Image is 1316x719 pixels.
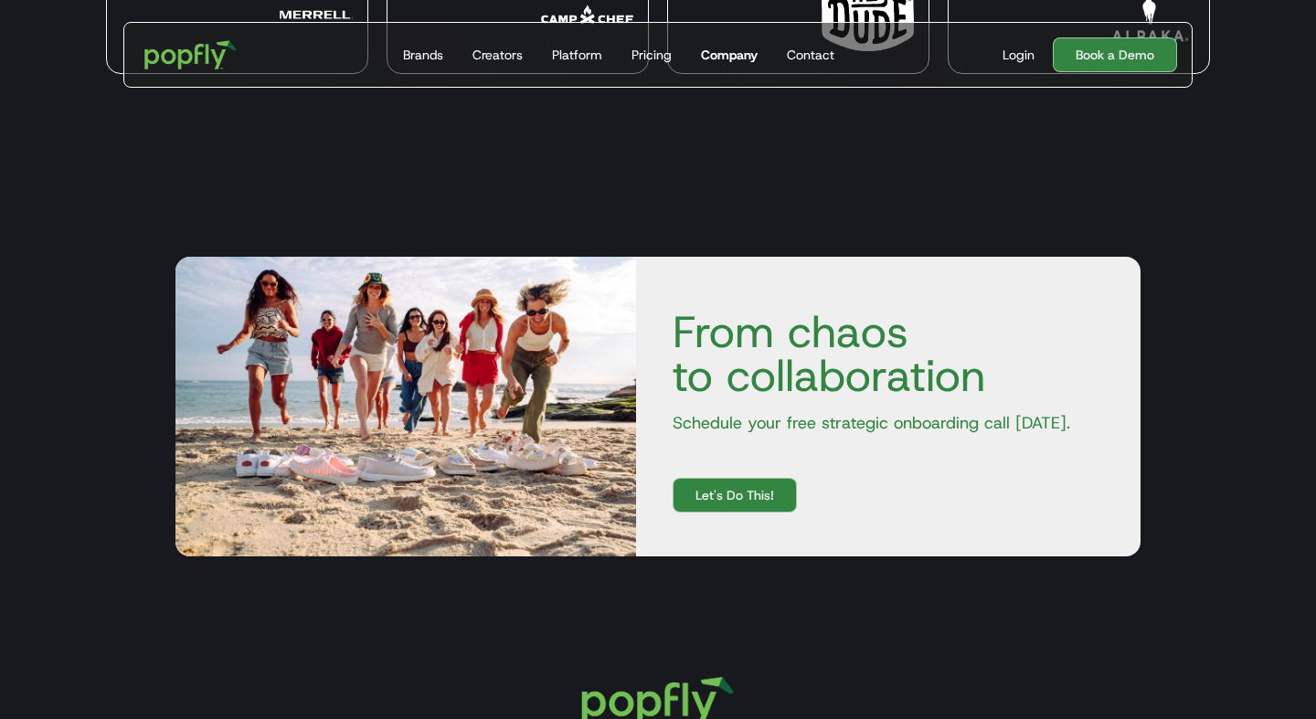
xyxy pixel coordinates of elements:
[624,23,679,87] a: Pricing
[673,478,797,513] a: Let's Do This!
[396,23,451,87] a: Brands
[465,23,530,87] a: Creators
[694,23,765,87] a: Company
[1003,46,1035,64] div: Login
[787,46,834,64] div: Contact
[658,412,1119,434] p: Schedule your free strategic onboarding call [DATE].
[472,46,523,64] div: Creators
[1053,37,1177,72] a: Book a Demo
[552,46,602,64] div: Platform
[403,46,443,64] div: Brands
[701,46,758,64] div: Company
[780,23,842,87] a: Contact
[631,46,672,64] div: Pricing
[658,310,1119,397] h4: From chaos to collaboration
[132,27,249,82] a: home
[545,23,610,87] a: Platform
[995,46,1042,64] a: Login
